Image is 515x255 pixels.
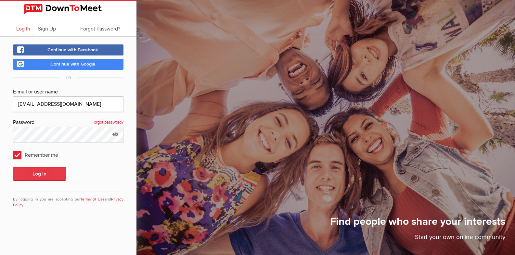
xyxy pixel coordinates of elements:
button: Log In [13,167,66,181]
a: Continue with Google [13,59,123,70]
a: Forgot Password? [77,20,123,36]
input: Email@address.com [13,96,123,112]
a: Log In [13,20,33,36]
img: DownToMeet [24,4,112,14]
span: Sign Up [38,26,56,32]
span: Continue with Google [50,61,95,67]
p: Start your own online community [330,233,505,245]
span: OR [59,76,77,80]
a: Forgot password? [92,118,123,127]
div: By logging in you are accepting our and [13,191,123,208]
div: Password [13,118,123,127]
a: Continue with Facebook [13,44,123,55]
span: Forgot Password? [80,26,120,32]
a: Terms of Use [80,197,105,202]
a: Sign Up [35,20,59,36]
span: Remember me [13,149,65,161]
span: Continue with Facebook [47,47,98,53]
span: Log In [16,26,30,32]
div: E-mail or user name [13,88,123,96]
h1: Find people who share your interests [330,215,505,233]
